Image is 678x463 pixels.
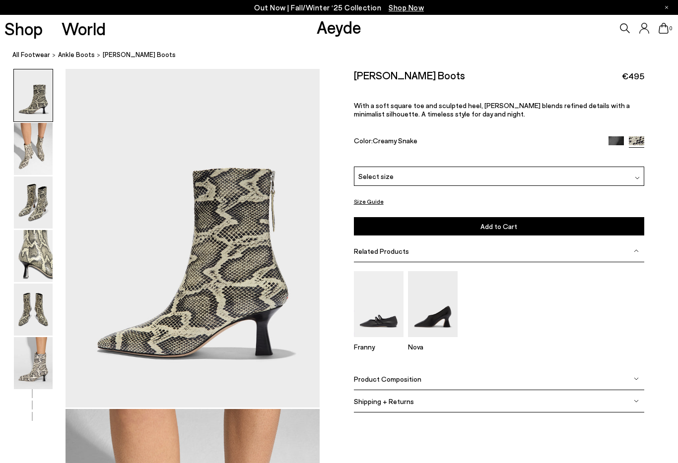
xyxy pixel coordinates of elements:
[14,337,53,389] img: Elina Ankle Boots - Image 6
[354,69,465,81] h2: [PERSON_NAME] Boots
[317,16,361,37] a: Aeyde
[354,136,600,148] div: Color:
[354,247,409,255] span: Related Products
[408,271,458,337] img: Nova Regal Pumps
[14,176,53,229] img: Elina Ankle Boots - Image 3
[634,248,639,253] img: svg%3E
[103,50,176,60] span: [PERSON_NAME] Boots
[408,330,458,351] a: Nova Regal Pumps Nova
[14,123,53,175] img: Elina Ankle Boots - Image 2
[635,175,640,180] img: svg%3E
[12,50,50,60] a: All Footwear
[354,101,630,118] span: With a soft square toe and sculpted heel, [PERSON_NAME] blends refined details with a minimalist ...
[358,171,394,181] span: Select size
[354,195,384,208] button: Size Guide
[4,20,43,37] a: Shop
[480,222,517,231] span: Add to Cart
[634,376,639,381] img: svg%3E
[14,69,53,121] img: Elina Ankle Boots - Image 1
[354,217,644,235] button: Add to Cart
[669,26,674,31] span: 0
[354,397,414,405] span: Shipping + Returns
[14,284,53,336] img: Elina Ankle Boots - Image 5
[254,1,424,14] p: Out Now | Fall/Winter ‘25 Collection
[622,70,644,82] span: €495
[62,20,106,37] a: World
[354,271,404,337] img: Franny Double-Strap Flats
[408,343,458,351] p: Nova
[634,399,639,404] img: svg%3E
[659,23,669,34] a: 0
[58,51,95,58] span: ankle boots
[354,330,404,351] a: Franny Double-Strap Flats Franny
[373,136,417,145] span: Creamy Snake
[389,3,424,12] span: Navigate to /collections/new-in
[12,42,678,69] nav: breadcrumb
[354,375,421,383] span: Product Composition
[14,230,53,282] img: Elina Ankle Boots - Image 4
[354,343,404,351] p: Franny
[58,50,95,60] a: ankle boots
